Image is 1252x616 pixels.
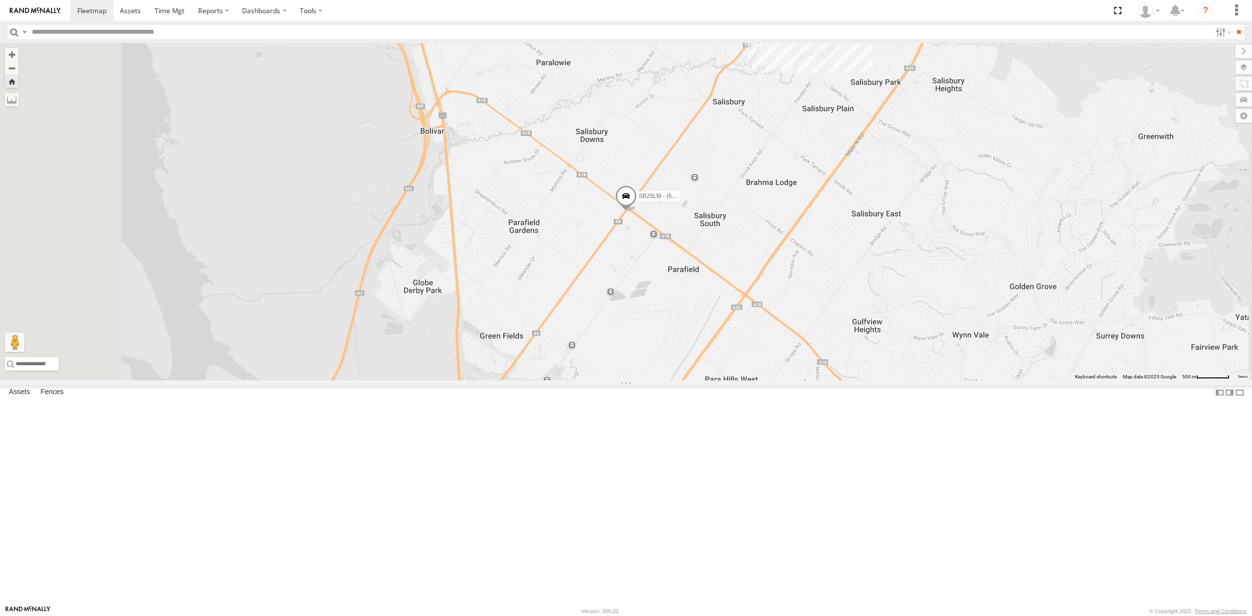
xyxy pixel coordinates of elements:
label: Fences [36,386,68,399]
label: Measure [5,93,19,107]
label: Dock Summary Table to the Right [1225,385,1234,399]
span: 500 m [1182,374,1196,379]
button: Keyboard shortcuts [1075,374,1117,380]
button: Map Scale: 500 m per 64 pixels [1179,374,1232,380]
label: Search Filter Options [1212,25,1233,39]
a: Visit our Website [5,606,50,616]
button: Drag Pegman onto the map to open Street View [5,332,24,352]
label: Assets [4,386,35,399]
img: rand-logo.svg [10,7,61,14]
label: Search Query [21,25,28,39]
span: SB25LM - (6P HINO) R6 [639,193,703,199]
div: © Copyright 2025 - [1149,608,1247,614]
a: Terms and Conditions [1195,608,1247,614]
label: Hide Summary Table [1235,385,1245,399]
div: Version: 305.03 [581,608,619,614]
a: Terms [1237,375,1248,379]
button: Zoom Home [5,75,19,88]
i: ? [1198,3,1213,19]
button: Zoom in [5,48,19,61]
div: Peter Lu [1135,3,1163,18]
label: Map Settings [1235,109,1252,123]
label: Dock Summary Table to the Left [1215,385,1225,399]
button: Zoom out [5,61,19,75]
span: Map data ©2025 Google [1123,374,1176,379]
